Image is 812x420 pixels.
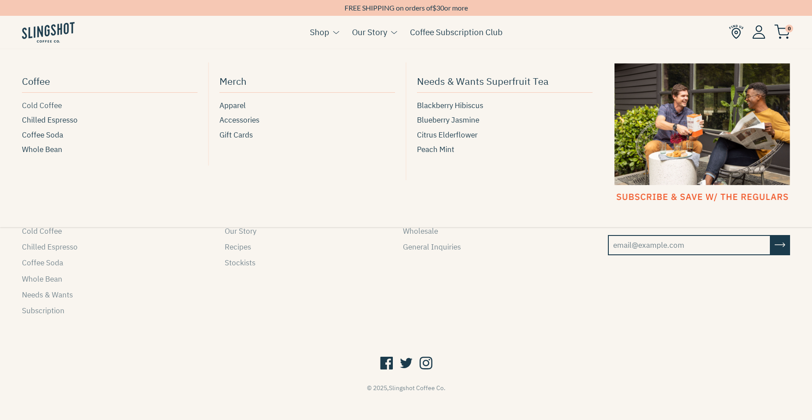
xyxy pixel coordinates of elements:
[219,100,395,112] a: Apparel
[225,258,255,268] a: Stockists
[22,129,63,141] span: Coffee Soda
[417,144,454,156] span: Peach Mint
[22,258,63,268] a: Coffee Soda
[22,226,62,236] a: Cold Coffee
[219,129,395,141] a: Gift Cards
[22,71,198,93] a: Coffee
[785,25,793,33] span: 0
[22,274,62,284] a: Whole Bean
[22,144,62,156] span: Whole Bean
[219,114,395,126] a: Accessories
[310,25,329,39] a: Shop
[219,114,259,126] span: Accessories
[22,144,198,156] a: Whole Bean
[752,25,765,39] img: Account
[22,129,198,141] a: Coffee Soda
[410,25,503,39] a: Coffee Subscription Club
[432,4,436,12] span: $
[774,27,790,37] a: 0
[225,226,256,236] a: Our Story
[219,129,253,141] span: Gift Cards
[608,235,771,255] input: email@example.com
[367,384,446,392] span: © 2025,
[417,129,478,141] span: Citrus Elderflower
[219,100,246,112] span: Apparel
[774,25,790,39] img: cart
[22,73,50,89] span: Coffee
[417,73,549,89] span: Needs & Wants Superfruit Tea
[417,129,593,141] a: Citrus Elderflower
[417,114,479,126] span: Blueberry Jasmine
[403,242,461,252] a: General Inquiries
[22,100,198,112] a: Cold Coffee
[22,306,65,315] a: Subscription
[403,226,438,236] a: Wholesale
[417,100,483,112] span: Blackberry Hibiscus
[389,384,446,392] a: Slingshot Coffee Co.
[417,144,593,156] a: Peach Mint
[352,25,387,39] a: Our Story
[22,242,78,252] a: Chilled Espresso
[219,73,247,89] span: Merch
[417,71,593,93] a: Needs & Wants Superfruit Tea
[417,114,593,126] a: Blueberry Jasmine
[729,25,744,39] img: Find Us
[22,114,78,126] span: Chilled Espresso
[225,242,251,252] a: Recipes
[22,100,62,112] span: Cold Coffee
[22,290,73,300] a: Needs & Wants
[436,4,444,12] span: 30
[219,71,395,93] a: Merch
[22,114,198,126] a: Chilled Espresso
[417,100,593,112] a: Blackberry Hibiscus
